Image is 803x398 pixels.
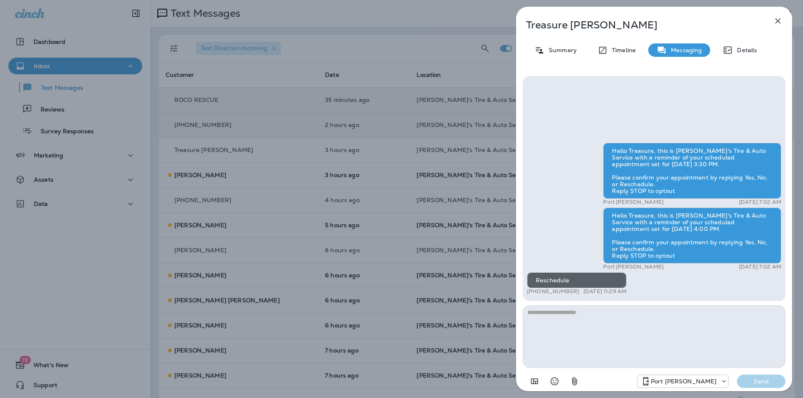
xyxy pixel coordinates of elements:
[733,47,757,53] p: Details
[526,19,754,31] p: Treasure [PERSON_NAME]
[527,288,579,295] p: [PHONE_NUMBER]
[603,143,781,199] div: Hello Treasure, this is [PERSON_NAME]'s Tire & Auto Service with a reminder of your scheduled app...
[739,199,781,205] p: [DATE] 7:02 AM
[603,208,781,264] div: Hello Treasure, this is [PERSON_NAME]'s Tire & Auto Service with a reminder of your scheduled app...
[546,373,563,390] button: Select an emoji
[545,47,577,53] p: Summary
[583,288,627,295] p: [DATE] 11:29 AM
[603,199,664,205] p: Port [PERSON_NAME]
[667,47,702,53] p: Messaging
[526,373,543,390] button: Add in a premade template
[608,47,636,53] p: Timeline
[527,272,627,288] div: Reschedule
[739,264,781,270] p: [DATE] 7:02 AM
[651,378,717,385] p: Port [PERSON_NAME]
[603,264,664,270] p: Port [PERSON_NAME]
[637,376,729,386] div: +1 (225) 372-6788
